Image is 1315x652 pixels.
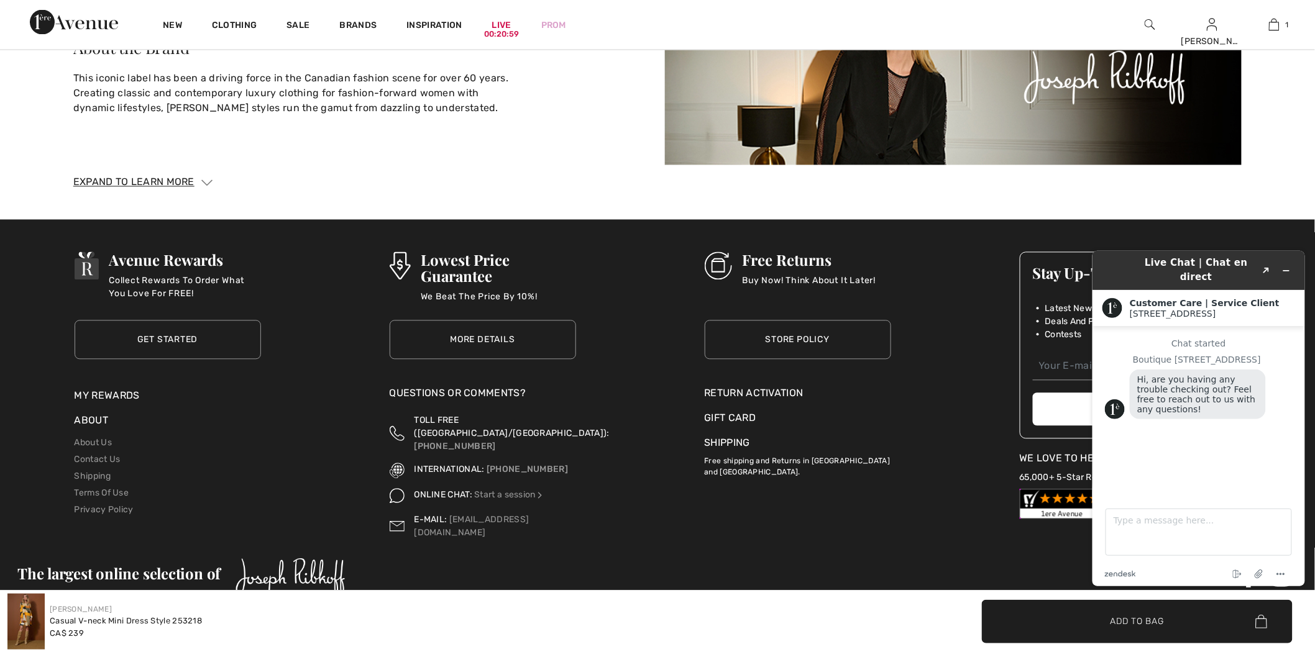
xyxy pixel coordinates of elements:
[1207,17,1217,32] img: My Info
[1207,19,1217,30] a: Sign In
[415,490,473,500] span: ONLINE CHAT:
[212,20,257,33] a: Clothing
[1244,17,1304,32] a: 1
[1083,241,1315,596] iframe: Find more information here
[1033,393,1228,426] button: Subscribe
[742,274,876,299] p: Buy Now! Think About It Later!
[705,252,733,280] img: Free Returns
[390,463,405,478] img: International
[109,252,260,268] h3: Avenue Rewards
[705,437,750,449] a: Shipping
[1269,17,1280,32] img: My Bag
[474,490,544,500] a: Start a session
[421,291,576,315] p: We Beat The Price By 10%!
[421,252,576,284] h3: Lowest Price Guarantee
[75,390,140,402] a: My Rewards
[27,9,53,20] span: Chat
[50,615,202,627] div: Casual V-neck Mini Dress Style 253218
[236,558,346,595] img: Joseph Ribkoff
[17,564,220,584] span: The largest online selection of
[390,489,405,504] img: Online Chat
[1145,17,1155,32] img: search the website
[390,320,576,360] a: More Details
[73,71,650,116] p: This iconic label has been a driving force in the Canadian fashion scene for over 60 years. Creat...
[541,19,566,32] a: Prom
[415,515,529,538] a: [EMAIL_ADDRESS][DOMAIN_NAME]
[75,438,112,448] a: About Us
[1033,265,1228,281] h3: Stay Up-To-Date
[1286,19,1289,30] span: 1
[1033,353,1228,381] input: Your E-mail Address
[1020,473,1122,483] a: 65,000+ 5-Star Reviews
[390,252,411,280] img: Lowest Price Guarantee
[340,20,377,33] a: Brands
[705,386,891,401] a: Return Activation
[1255,615,1267,628] img: Bag.svg
[705,451,891,478] p: Free shipping and Returns in [GEOGRAPHIC_DATA] and [GEOGRAPHIC_DATA].
[50,605,112,614] a: [PERSON_NAME]
[7,594,45,650] img: Casual V-Neck Mini Dress Style 253218
[201,180,213,186] img: Arrow1.svg
[1111,615,1164,628] span: Add to Bag
[30,10,118,35] img: 1ère Avenue
[73,175,1242,190] div: Expand to Learn More
[75,414,261,435] div: About
[406,20,462,33] span: Inspiration
[415,464,485,475] span: INTERNATIONAL:
[484,29,519,41] div: 00:20:59
[415,515,447,525] span: E-MAIL:
[75,471,111,482] a: Shipping
[75,488,129,499] a: Terms Of Use
[75,505,134,515] a: Privacy Policy
[705,411,891,426] a: Gift Card
[1181,35,1242,48] div: [PERSON_NAME]
[75,252,99,280] img: Avenue Rewards
[109,274,260,299] p: Collect Rewards To Order What You Love For FREE!
[75,455,121,465] a: Contact Us
[50,628,84,638] span: CA$ 239
[390,386,576,407] div: Questions or Comments?
[1045,328,1082,342] span: Contests
[75,320,261,360] a: Get Started
[1020,451,1241,466] div: We Love To Hear From You!
[1045,315,1136,328] span: Deals And Promotions
[286,20,309,33] a: Sale
[415,441,496,452] a: [PHONE_NUMBER]
[742,252,876,268] h3: Free Returns
[415,415,610,439] span: TOLL FREE ([GEOGRAPHIC_DATA]/[GEOGRAPHIC_DATA]):
[492,19,511,32] a: Live00:20:59
[982,600,1293,643] button: Add to Bag
[1045,302,1097,315] span: Latest News
[1020,489,1104,519] img: Customer Reviews
[163,20,182,33] a: New
[487,464,568,475] a: [PHONE_NUMBER]
[390,514,405,540] img: Contact us
[536,491,544,500] img: Online Chat
[705,320,891,360] a: Store Policy
[390,414,405,453] img: Toll Free (Canada/US)
[73,40,650,57] div: About the Brand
